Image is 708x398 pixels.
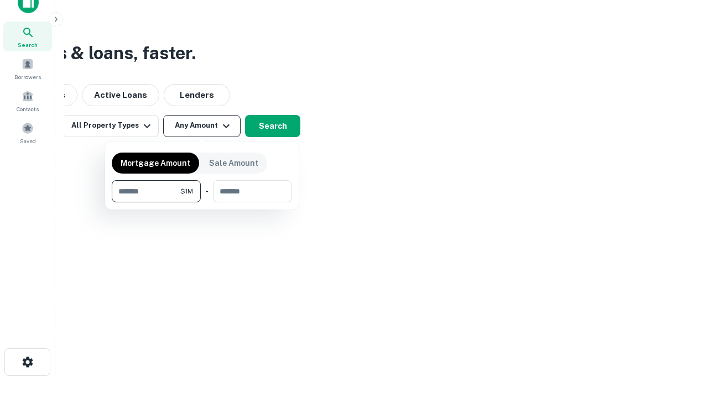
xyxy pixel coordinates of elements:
[205,180,209,202] div: -
[180,186,193,196] span: $1M
[121,157,190,169] p: Mortgage Amount
[209,157,258,169] p: Sale Amount
[653,274,708,327] iframe: Chat Widget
